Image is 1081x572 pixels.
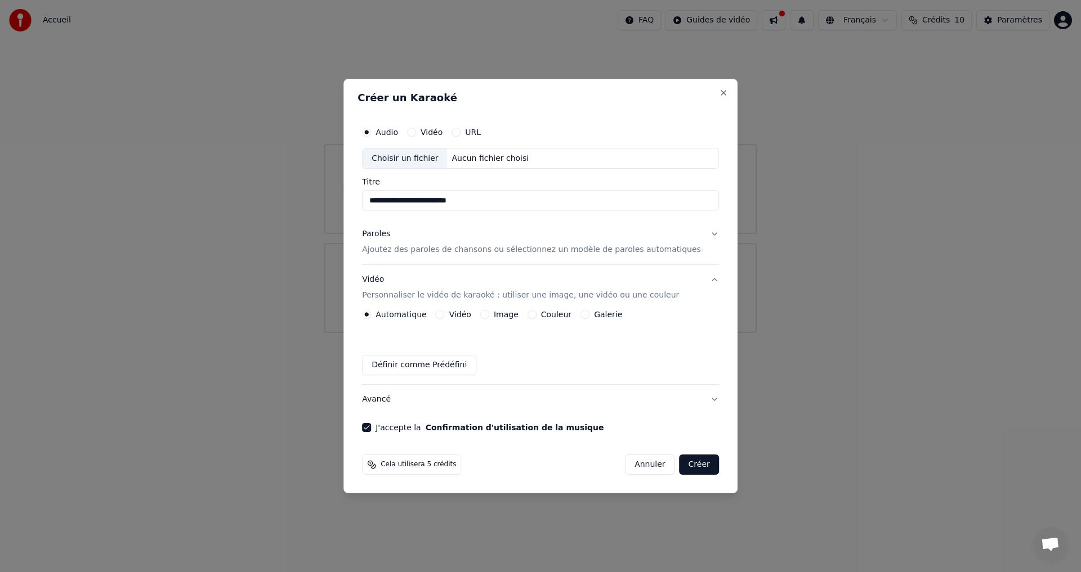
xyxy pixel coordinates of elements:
p: Ajoutez des paroles de chansons ou sélectionnez un modèle de paroles automatiques [362,245,701,256]
div: Aucun fichier choisi [448,153,534,164]
h2: Créer un Karaoké [358,93,723,103]
button: Créer [680,454,719,475]
label: Vidéo [421,128,443,136]
label: J'accepte la [376,424,604,431]
div: VidéoPersonnaliser le vidéo de karaoké : utiliser une image, une vidéo ou une couleur [362,310,719,384]
button: Annuler [625,454,674,475]
button: VidéoPersonnaliser le vidéo de karaoké : utiliser une image, une vidéo ou une couleur [362,265,719,310]
label: Vidéo [449,310,471,318]
button: ParolesAjoutez des paroles de chansons ou sélectionnez un modèle de paroles automatiques [362,220,719,265]
div: Choisir un fichier [363,148,447,169]
button: Définir comme Prédéfini [362,355,476,375]
label: URL [465,128,481,136]
label: Galerie [594,310,622,318]
label: Couleur [541,310,571,318]
label: Audio [376,128,398,136]
div: Vidéo [362,274,679,301]
button: J'accepte la [426,424,604,431]
label: Automatique [376,310,426,318]
label: Titre [362,178,719,186]
p: Personnaliser le vidéo de karaoké : utiliser une image, une vidéo ou une couleur [362,290,679,301]
div: Paroles [362,229,390,240]
button: Avancé [362,385,719,414]
span: Cela utilisera 5 crédits [381,460,456,469]
label: Image [494,310,519,318]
